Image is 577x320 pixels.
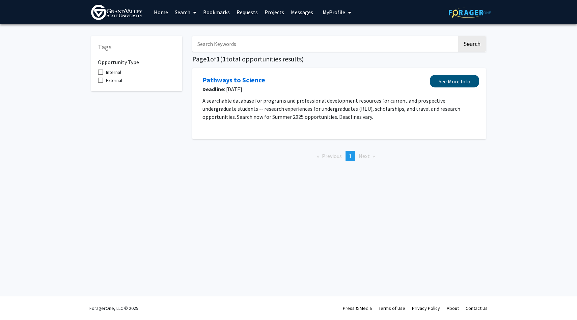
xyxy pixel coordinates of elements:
[89,296,138,320] div: ForagerOne, LLC © 2025
[323,9,345,16] span: My Profile
[150,0,171,24] a: Home
[106,76,122,84] span: External
[430,75,479,87] a: Opens in a new tab
[202,85,427,93] span: : [DATE]
[98,54,175,65] h6: Opportunity Type
[322,153,342,159] span: Previous
[171,0,200,24] a: Search
[200,0,233,24] a: Bookmarks
[412,305,440,311] a: Privacy Policy
[447,305,459,311] a: About
[202,75,265,85] a: Opens in a new tab
[466,305,488,311] a: Contact Us
[359,153,370,159] span: Next
[349,153,352,159] span: 1
[207,55,210,63] span: 1
[202,97,476,121] p: A searchable database for programs and professional development resources for current and prospec...
[192,36,457,52] input: Search Keywords
[287,0,317,24] a: Messages
[106,68,121,76] span: Internal
[233,0,261,24] a: Requests
[458,36,486,52] button: Search
[192,151,486,161] ul: Pagination
[222,55,226,63] span: 1
[202,86,224,92] b: Deadline
[449,7,491,18] img: ForagerOne Logo
[5,290,29,315] iframe: Chat
[91,5,142,20] img: Grand Valley State University Logo
[192,55,486,63] h5: Page of ( total opportunities results)
[379,305,405,311] a: Terms of Use
[261,0,287,24] a: Projects
[343,305,372,311] a: Press & Media
[98,43,175,51] h5: Tags
[216,55,220,63] span: 1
